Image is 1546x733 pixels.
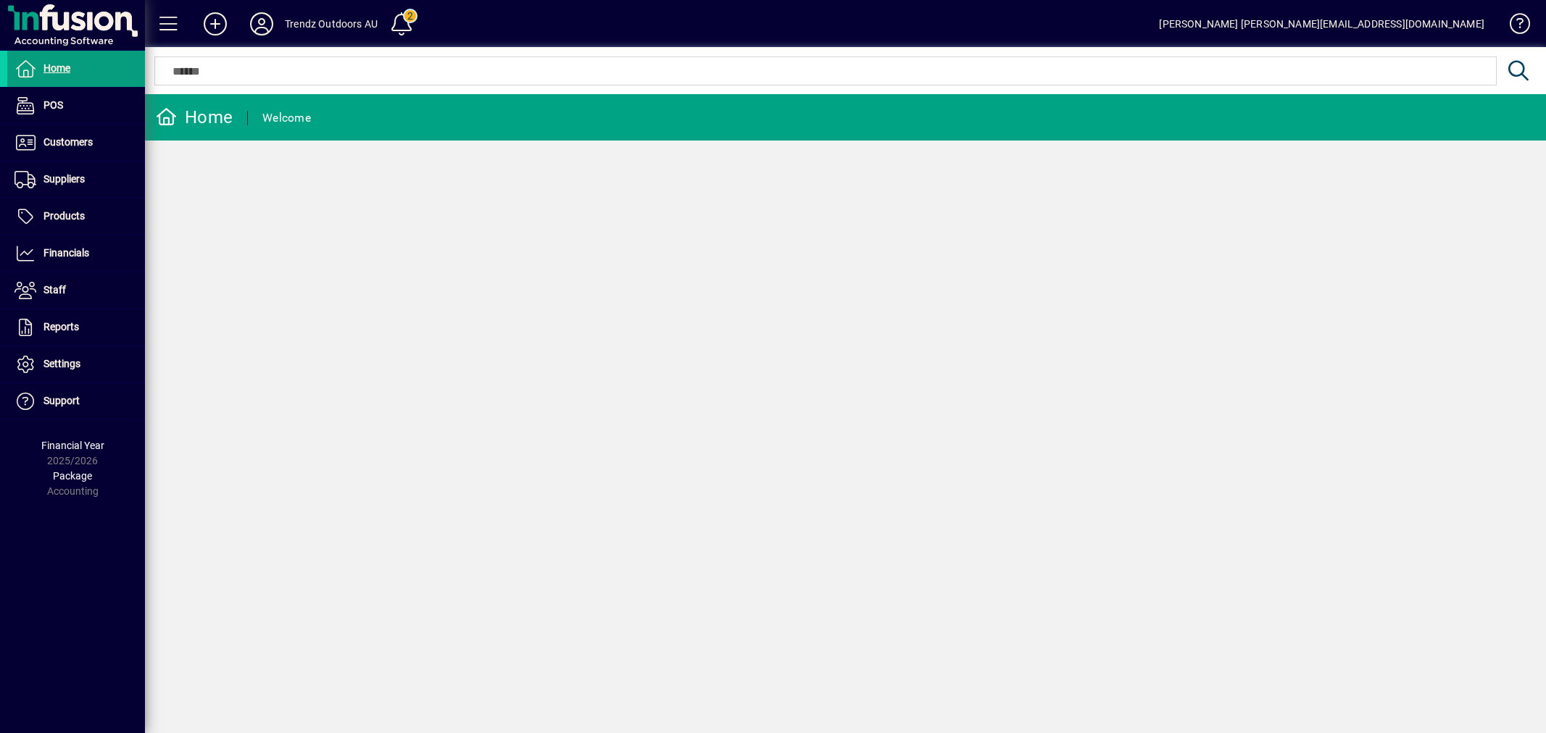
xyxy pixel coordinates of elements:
a: Customers [7,125,145,161]
span: POS [43,99,63,111]
a: Financials [7,235,145,272]
span: Reports [43,321,79,332]
span: Settings [43,358,80,369]
button: Profile [238,11,285,37]
span: Suppliers [43,173,85,185]
span: Staff [43,284,66,296]
a: Knowledge Base [1499,3,1528,50]
span: Financials [43,247,89,259]
a: Products [7,198,145,235]
span: Support [43,395,80,406]
div: Home [156,106,233,129]
a: Suppliers [7,162,145,198]
a: Settings [7,346,145,382]
a: Reports [7,309,145,345]
div: Trendz Outdoors AU [285,12,378,35]
a: POS [7,88,145,124]
a: Staff [7,272,145,309]
span: Customers [43,136,93,148]
span: Home [43,62,70,74]
span: Package [53,470,92,482]
button: Add [192,11,238,37]
span: Products [43,210,85,222]
span: Financial Year [41,440,104,451]
div: Welcome [262,106,311,130]
a: Support [7,383,145,419]
div: [PERSON_NAME] [PERSON_NAME][EMAIL_ADDRESS][DOMAIN_NAME] [1159,12,1484,35]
